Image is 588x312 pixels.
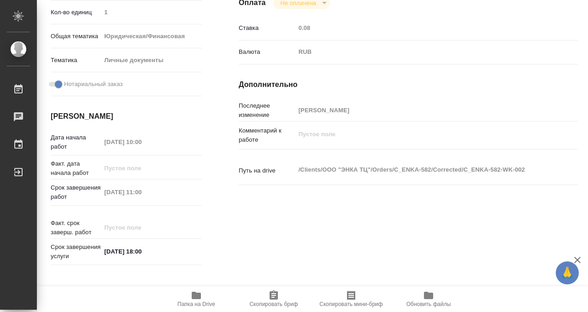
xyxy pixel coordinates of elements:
p: Последнее изменение [239,101,295,120]
span: Нотариальный заказ [64,80,123,89]
p: Кол-во единиц [51,8,101,17]
h4: [PERSON_NAME] [51,111,202,122]
button: 🙏 [556,261,579,284]
p: Срок завершения услуги [51,243,101,261]
input: Пустое поле [101,135,182,149]
p: Ставка [239,23,295,33]
input: ✎ Введи что-нибудь [101,245,182,258]
button: Обновить файлы [390,286,467,312]
span: Обновить файлы [406,301,451,307]
div: RUB [295,44,550,60]
button: Папка на Drive [158,286,235,312]
button: Скопировать бриф [235,286,312,312]
span: Папка на Drive [177,301,215,307]
p: Общая тематика [51,32,101,41]
p: Дата начала работ [51,133,101,151]
input: Пустое поле [101,162,182,175]
span: Скопировать бриф [249,301,298,307]
span: Скопировать мини-бриф [319,301,382,307]
input: Пустое поле [295,104,550,117]
div: Юридическая/Финансовая [101,29,202,44]
input: Пустое поле [101,221,182,234]
p: Факт. срок заверш. работ [51,219,101,237]
p: Факт. дата начала работ [51,159,101,178]
span: 🙏 [559,263,575,283]
p: Комментарий к работе [239,126,295,144]
textarea: /Clients/ООО "ЭНКА ТЦ"/Orders/C_ENKA-582/Corrected/C_ENKA-582-WK-002 [295,162,550,178]
p: Срок завершения работ [51,183,101,202]
p: Тематика [51,56,101,65]
div: Личные документы [101,52,202,68]
h4: Дополнительно [239,79,578,90]
input: Пустое поле [295,21,550,35]
p: Путь на drive [239,166,295,175]
input: Пустое поле [101,6,202,19]
p: Валюта [239,47,295,57]
input: Пустое поле [101,185,182,199]
button: Скопировать мини-бриф [312,286,390,312]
